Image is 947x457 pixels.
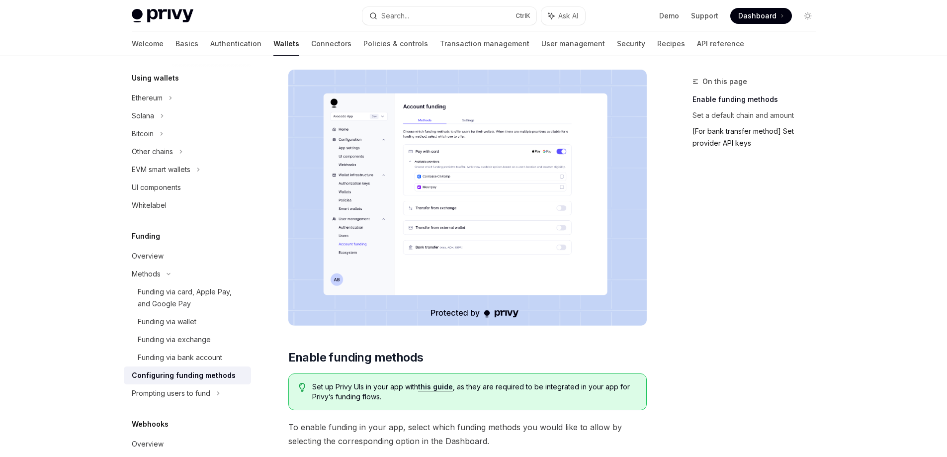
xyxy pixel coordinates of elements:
[132,92,163,104] div: Ethereum
[124,247,251,265] a: Overview
[132,230,160,242] h5: Funding
[692,91,824,107] a: Enable funding methods
[132,72,179,84] h5: Using wallets
[124,366,251,384] a: Configuring funding methods
[138,352,222,364] div: Funding via bank account
[132,32,164,56] a: Welcome
[138,286,245,310] div: Funding via card, Apple Pay, and Google Pay
[558,11,578,21] span: Ask AI
[691,11,718,21] a: Support
[657,32,685,56] a: Recipes
[362,7,536,25] button: Search...CtrlK
[132,250,164,262] div: Overview
[124,435,251,453] a: Overview
[132,128,154,140] div: Bitcoin
[800,8,816,24] button: Toggle dark mode
[381,10,409,22] div: Search...
[541,32,605,56] a: User management
[288,70,647,326] img: Fundingupdate PNG
[541,7,585,25] button: Ask AI
[363,32,428,56] a: Policies & controls
[132,110,154,122] div: Solana
[132,387,210,399] div: Prompting users to fund
[124,179,251,196] a: UI components
[692,123,824,151] a: [For bank transfer method] Set provider API keys
[617,32,645,56] a: Security
[702,76,747,88] span: On this page
[288,350,424,366] span: Enable funding methods
[697,32,744,56] a: API reference
[440,32,529,56] a: Transaction management
[210,32,261,56] a: Authentication
[132,369,236,381] div: Configuring funding methods
[175,32,198,56] a: Basics
[124,349,251,366] a: Funding via bank account
[730,8,792,24] a: Dashboard
[132,146,173,158] div: Other chains
[124,283,251,313] a: Funding via card, Apple Pay, and Google Pay
[124,313,251,331] a: Funding via wallet
[299,383,306,392] svg: Tip
[138,316,196,328] div: Funding via wallet
[132,182,181,193] div: UI components
[692,107,824,123] a: Set a default chain and amount
[132,438,164,450] div: Overview
[124,331,251,349] a: Funding via exchange
[124,196,251,214] a: Whitelabel
[311,32,351,56] a: Connectors
[312,382,636,402] span: Set up Privy UIs in your app with , as they are required to be integrated in your app for Privy’s...
[132,9,193,23] img: light logo
[138,334,211,346] div: Funding via exchange
[659,11,679,21] a: Demo
[132,268,161,280] div: Methods
[516,12,530,20] span: Ctrl K
[132,418,169,430] h5: Webhooks
[132,164,190,176] div: EVM smart wallets
[132,199,167,211] div: Whitelabel
[288,420,647,448] span: To enable funding in your app, select which funding methods you would like to allow by selecting ...
[738,11,776,21] span: Dashboard
[273,32,299,56] a: Wallets
[418,382,453,391] a: this guide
